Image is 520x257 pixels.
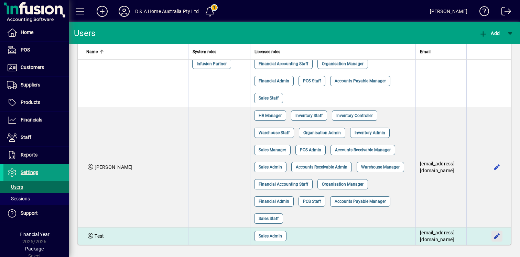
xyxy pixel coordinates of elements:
span: Sales Admin [259,233,282,240]
div: Users [74,28,103,39]
span: Accounts Payable Manager [335,198,386,205]
span: Settings [21,170,38,175]
span: [PERSON_NAME] [95,164,132,170]
span: Financials [21,117,42,122]
span: Reports [21,152,37,157]
button: Add [91,5,113,17]
span: HR Manager [259,112,282,119]
button: Edit [491,231,502,242]
a: Knowledge Base [474,1,489,24]
span: Organisation Manager [322,181,364,188]
span: Inventory Admin [355,129,385,136]
button: Profile [113,5,135,17]
a: Home [3,24,69,41]
span: Infusion Partner [197,60,227,67]
a: Users [3,181,69,193]
span: POS [21,47,30,52]
a: Customers [3,59,69,76]
span: POS Staff [303,78,321,84]
span: Organisation Manager [322,60,364,67]
span: Financial Accounting Staff [259,181,308,188]
span: Inventory Controller [336,112,373,119]
span: Warehouse Manager [361,164,400,171]
span: Inventory Staff [295,112,323,119]
span: Organisation Admin [303,129,341,136]
span: Accounts Receivable Admin [296,164,347,171]
button: Add [477,27,501,39]
span: Sales Staff [259,215,279,222]
a: Logout [496,1,511,24]
span: Licensee roles [254,48,280,56]
span: POS Staff [303,198,321,205]
span: Sales Staff [259,95,279,102]
span: Accounts Receivable Manager [335,147,391,153]
span: [EMAIL_ADDRESS][DOMAIN_NAME] [420,161,455,173]
span: Email [420,48,431,56]
span: [EMAIL_ADDRESS][DOMAIN_NAME] [420,230,455,242]
span: Home [21,30,33,35]
span: Add [479,31,500,36]
a: Reports [3,147,69,164]
span: Warehouse Staff [259,129,290,136]
span: Users [7,184,23,190]
span: Financial Year [20,232,50,237]
span: System roles [193,48,216,56]
span: Customers [21,65,44,70]
span: POS Admin [300,147,321,153]
div: D & A Home Australia Pty Ltd [135,6,199,17]
a: POS [3,42,69,59]
a: Suppliers [3,77,69,94]
a: Staff [3,129,69,146]
span: Financial Accounting Staff [259,60,308,67]
div: [PERSON_NAME] [430,6,467,17]
button: Edit [491,162,502,173]
span: Test [95,233,104,239]
span: Sales Manager [259,147,286,153]
span: Suppliers [21,82,40,87]
span: Staff [21,135,31,140]
span: Financial Admin [259,78,289,84]
div: Name [86,48,184,56]
a: Sessions [3,193,69,205]
span: Package [25,246,44,252]
span: Sales Admin [259,164,282,171]
span: Products [21,100,40,105]
span: Name [86,48,98,56]
span: Financial Admin [259,198,289,205]
span: Sessions [7,196,30,201]
a: Support [3,205,69,222]
span: Support [21,210,38,216]
a: Products [3,94,69,111]
span: Accounts Payable Manager [335,78,386,84]
a: Financials [3,112,69,129]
